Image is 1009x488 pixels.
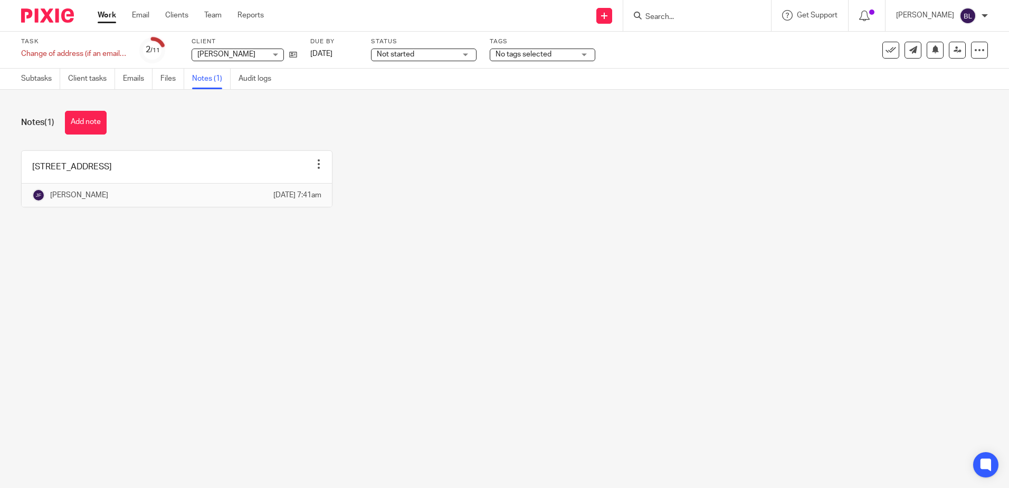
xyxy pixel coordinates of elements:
img: Pixie [21,8,74,23]
p: [PERSON_NAME] [50,190,108,200]
a: Clients [165,10,188,21]
span: Not started [377,51,414,58]
a: Team [204,10,222,21]
h1: Notes [21,117,54,128]
p: [PERSON_NAME] [896,10,954,21]
img: svg%3E [959,7,976,24]
button: Add note [65,111,107,135]
small: /11 [150,47,160,53]
a: Email [132,10,149,21]
span: No tags selected [496,51,551,58]
a: Emails [123,69,153,89]
span: (1) [44,118,54,127]
span: Get Support [797,12,837,19]
a: Work [98,10,116,21]
label: Client [192,37,297,46]
label: Status [371,37,477,46]
span: [DATE] [310,50,332,58]
a: Notes (1) [192,69,231,89]
span: [PERSON_NAME] [197,51,255,58]
a: Reports [237,10,264,21]
a: Subtasks [21,69,60,89]
label: Due by [310,37,358,46]
div: Change of address (if an email address only need Pixie and Quickbooks) [21,49,127,59]
p: [DATE] 7:41am [273,190,321,200]
label: Tags [490,37,595,46]
label: Task [21,37,127,46]
div: 2 [146,44,160,56]
img: svg%3E [32,189,45,202]
input: Search [644,13,739,22]
a: Files [160,69,184,89]
a: Audit logs [239,69,279,89]
a: Client tasks [68,69,115,89]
